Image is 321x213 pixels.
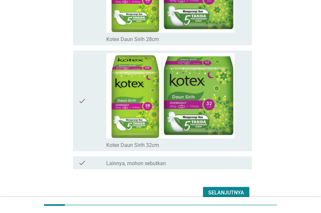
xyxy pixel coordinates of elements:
img: be9cc577-2ff9-4311-a370-1b9646c72444-D4-sirih-nightkotex.jpg [106,53,235,138]
i: check [78,53,86,149]
button: Selanjutnya [203,187,249,199]
label: Kotex Daun Sirih 32cm [106,142,159,149]
label: Lainnya, mohon sebutkan [106,160,166,167]
div: Selanjutnya [208,189,244,197]
i: check [78,159,86,167]
label: Kotex Daun Sirih 28cm [106,36,159,43]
